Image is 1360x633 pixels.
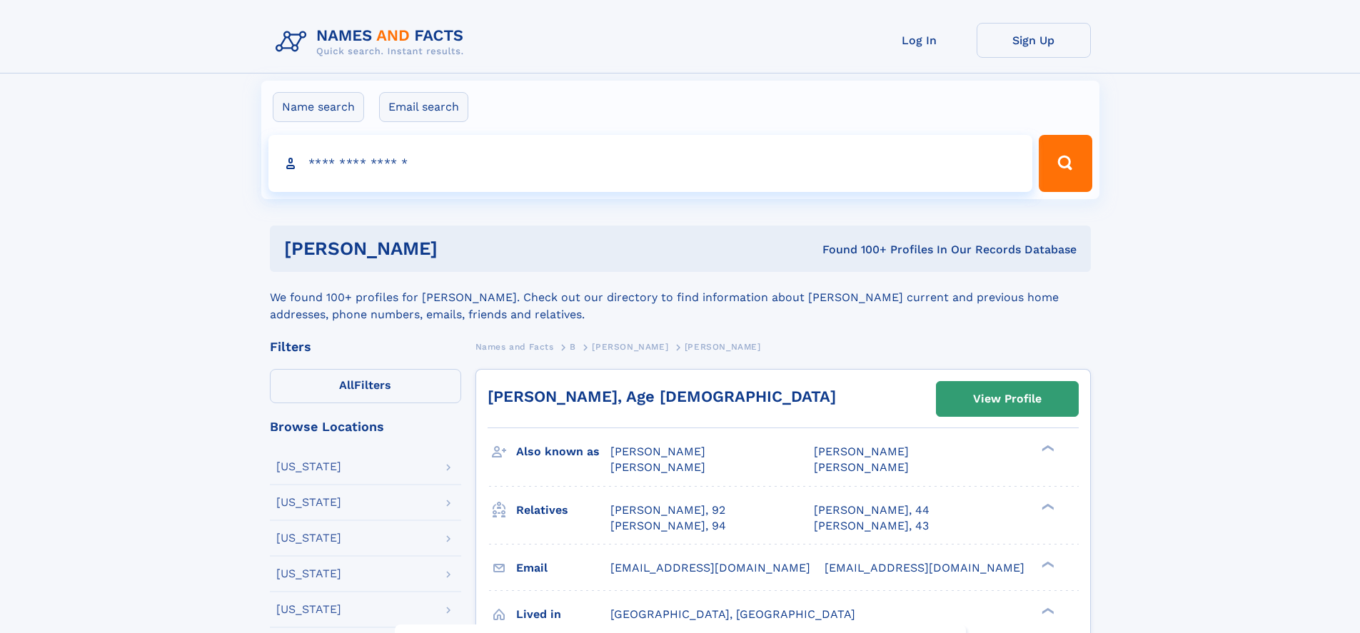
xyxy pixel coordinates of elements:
label: Filters [270,369,461,403]
div: ❯ [1038,502,1055,511]
div: [US_STATE] [276,568,341,579]
div: Filters [270,340,461,353]
a: [PERSON_NAME], 92 [610,502,725,518]
a: View Profile [937,382,1078,416]
a: [PERSON_NAME], Age [DEMOGRAPHIC_DATA] [488,388,836,405]
span: [PERSON_NAME] [814,445,909,458]
div: ❯ [1038,559,1055,569]
h3: Email [516,556,610,580]
span: [PERSON_NAME] [610,445,705,458]
div: [US_STATE] [276,604,341,615]
span: [GEOGRAPHIC_DATA], [GEOGRAPHIC_DATA] [610,607,855,621]
span: [EMAIL_ADDRESS][DOMAIN_NAME] [610,561,810,574]
a: [PERSON_NAME], 43 [814,518,929,534]
div: [US_STATE] [276,532,341,544]
button: Search Button [1039,135,1092,192]
span: All [339,378,354,392]
div: [US_STATE] [276,497,341,508]
span: [EMAIL_ADDRESS][DOMAIN_NAME] [825,561,1024,574]
input: search input [268,135,1033,192]
div: We found 100+ profiles for [PERSON_NAME]. Check out our directory to find information about [PERS... [270,272,1091,323]
div: Found 100+ Profiles In Our Records Database [630,242,1077,258]
div: ❯ [1038,444,1055,453]
div: [US_STATE] [276,461,341,472]
span: [PERSON_NAME] [814,460,909,474]
h1: [PERSON_NAME] [284,240,630,258]
label: Email search [379,92,468,122]
span: [PERSON_NAME] [685,342,761,352]
span: B [570,342,576,352]
a: Log In [862,23,977,58]
span: [PERSON_NAME] [610,460,705,474]
div: Browse Locations [270,420,461,433]
img: Logo Names and Facts [270,23,475,61]
span: [PERSON_NAME] [592,342,668,352]
div: View Profile [973,383,1042,415]
h3: Also known as [516,440,610,464]
h3: Lived in [516,602,610,627]
a: Names and Facts [475,338,554,355]
a: B [570,338,576,355]
h3: Relatives [516,498,610,522]
a: [PERSON_NAME], 94 [610,518,726,534]
a: [PERSON_NAME] [592,338,668,355]
a: [PERSON_NAME], 44 [814,502,930,518]
a: Sign Up [977,23,1091,58]
div: ❯ [1038,606,1055,615]
label: Name search [273,92,364,122]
